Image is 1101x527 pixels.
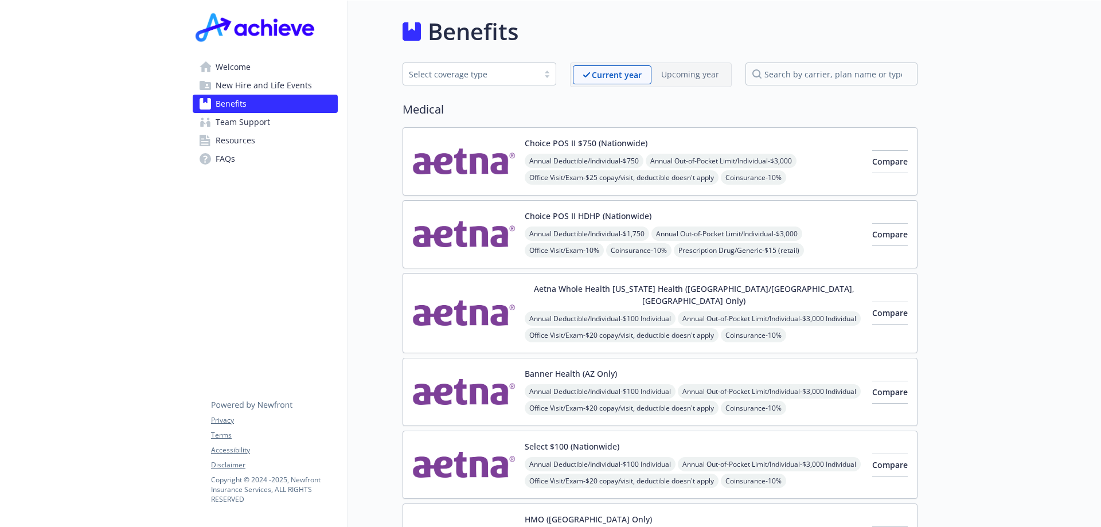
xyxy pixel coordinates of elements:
span: Benefits [216,95,247,113]
span: Prescription Drug/Generic - $15 (retail) [674,243,804,257]
input: search by carrier, plan name or type [745,63,918,85]
button: Compare [872,150,908,173]
button: Compare [872,302,908,325]
img: Aetna Inc carrier logo [412,210,516,259]
span: Compare [872,459,908,470]
button: Compare [872,454,908,477]
span: Office Visit/Exam - $20 copay/visit, deductible doesn't apply [525,401,719,415]
span: Coinsurance - 10% [721,474,786,488]
span: Coinsurance - 10% [721,401,786,415]
button: Compare [872,223,908,246]
button: Aetna Whole Health [US_STATE] Health ([GEOGRAPHIC_DATA]/[GEOGRAPHIC_DATA], [GEOGRAPHIC_DATA] Only) [525,283,863,307]
span: Office Visit/Exam - $20 copay/visit, deductible doesn't apply [525,328,719,342]
span: Office Visit/Exam - 10% [525,243,604,257]
span: Annual Out-of-Pocket Limit/Individual - $3,000 [646,154,797,168]
span: Resources [216,131,255,150]
span: Annual Out-of-Pocket Limit/Individual - $3,000 Individual [678,457,861,471]
a: Disclaimer [211,460,337,470]
a: FAQs [193,150,338,168]
img: Aetna Inc carrier logo [412,137,516,186]
span: Welcome [216,58,251,76]
span: Upcoming year [651,65,729,84]
span: Coinsurance - 10% [721,170,786,185]
a: Resources [193,131,338,150]
button: Choice POS II $750 (Nationwide) [525,137,647,149]
span: Compare [872,156,908,167]
a: Privacy [211,415,337,425]
a: Team Support [193,113,338,131]
h2: Medical [403,101,918,118]
span: Annual Out-of-Pocket Limit/Individual - $3,000 Individual [678,384,861,399]
span: Annual Deductible/Individual - $100 Individual [525,384,676,399]
span: Coinsurance - 10% [606,243,671,257]
button: Select $100 (Nationwide) [525,440,619,452]
span: Annual Out-of-Pocket Limit/Individual - $3,000 Individual [678,311,861,326]
span: Annual Deductible/Individual - $100 Individual [525,311,676,326]
span: FAQs [216,150,235,168]
div: Select coverage type [409,68,533,80]
span: Team Support [216,113,270,131]
span: Compare [872,387,908,397]
button: Choice POS II HDHP (Nationwide) [525,210,651,222]
span: Annual Deductible/Individual - $1,750 [525,227,649,241]
span: Compare [872,307,908,318]
img: Aetna Inc carrier logo [412,440,516,489]
p: Upcoming year [661,68,719,80]
span: New Hire and Life Events [216,76,312,95]
img: Aetna Inc carrier logo [412,368,516,416]
button: HMO ([GEOGRAPHIC_DATA] Only) [525,513,652,525]
h1: Benefits [428,14,518,49]
a: Terms [211,430,337,440]
button: Banner Health (AZ Only) [525,368,617,380]
p: Copyright © 2024 - 2025 , Newfront Insurance Services, ALL RIGHTS RESERVED [211,475,337,504]
span: Annual Deductible/Individual - $750 [525,154,643,168]
a: Accessibility [211,445,337,455]
img: Aetna Inc carrier logo [412,283,516,343]
a: Welcome [193,58,338,76]
span: Office Visit/Exam - $25 copay/visit, deductible doesn't apply [525,170,719,185]
span: Compare [872,229,908,240]
span: Annual Out-of-Pocket Limit/Individual - $3,000 [651,227,802,241]
span: Coinsurance - 10% [721,328,786,342]
span: Office Visit/Exam - $20 copay/visit, deductible doesn't apply [525,474,719,488]
a: New Hire and Life Events [193,76,338,95]
span: Annual Deductible/Individual - $100 Individual [525,457,676,471]
p: Current year [592,69,642,81]
a: Benefits [193,95,338,113]
button: Compare [872,381,908,404]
